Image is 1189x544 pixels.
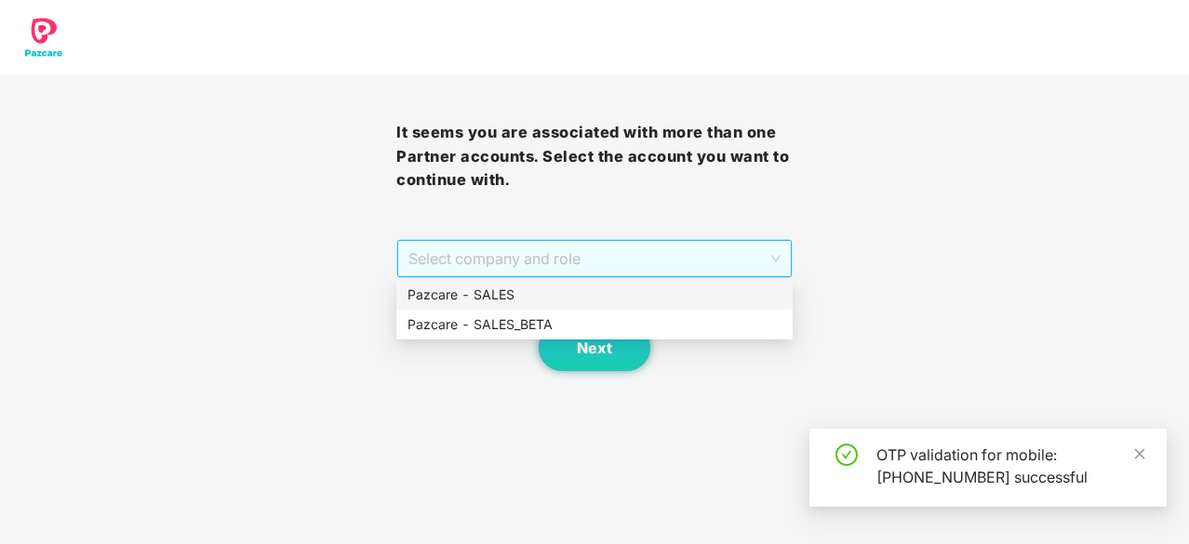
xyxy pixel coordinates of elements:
h3: It seems you are associated with more than one Partner accounts. Select the account you want to c... [396,121,793,192]
span: Select company and role [408,241,781,276]
div: Pazcare - SALES_BETA [407,314,782,335]
span: check-circle [835,444,858,466]
div: Pazcare - SALES_BETA [396,310,793,339]
button: Next [539,325,650,371]
span: close [1133,447,1146,460]
div: OTP validation for mobile: [PHONE_NUMBER] successful [876,444,1144,488]
div: Pazcare - SALES [396,280,793,310]
span: Next [577,339,612,357]
div: Pazcare - SALES [407,285,782,305]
